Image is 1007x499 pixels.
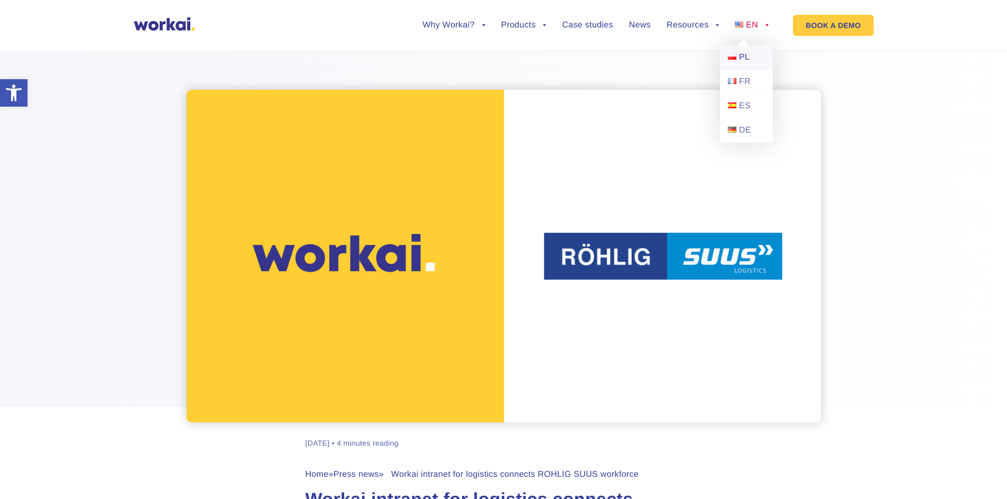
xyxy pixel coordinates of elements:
span: FR [739,77,751,86]
a: Resources [667,21,719,30]
a: Home [306,470,329,479]
img: Workai launches its intranet for logistics at Rohlig SUUS Logistics [187,90,821,422]
a: News [629,21,651,30]
a: FR [720,70,773,94]
span: EN [746,21,758,30]
a: Products [501,21,547,30]
a: Why Workai? [422,21,485,30]
div: [DATE] • 4 minutes reading [306,438,399,448]
a: DE [720,118,773,143]
div: » » Workai intranet for logistics connects ROHLIG SUUS workforce [306,469,702,479]
a: Press news [334,470,379,479]
span: ES [739,101,751,110]
span: PL [739,53,750,62]
a: PL [720,45,773,70]
a: ES [720,94,773,118]
a: EN [735,21,769,30]
span: DE [739,126,751,135]
a: Case studies [562,21,613,30]
a: BOOK A DEMO [793,15,873,36]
